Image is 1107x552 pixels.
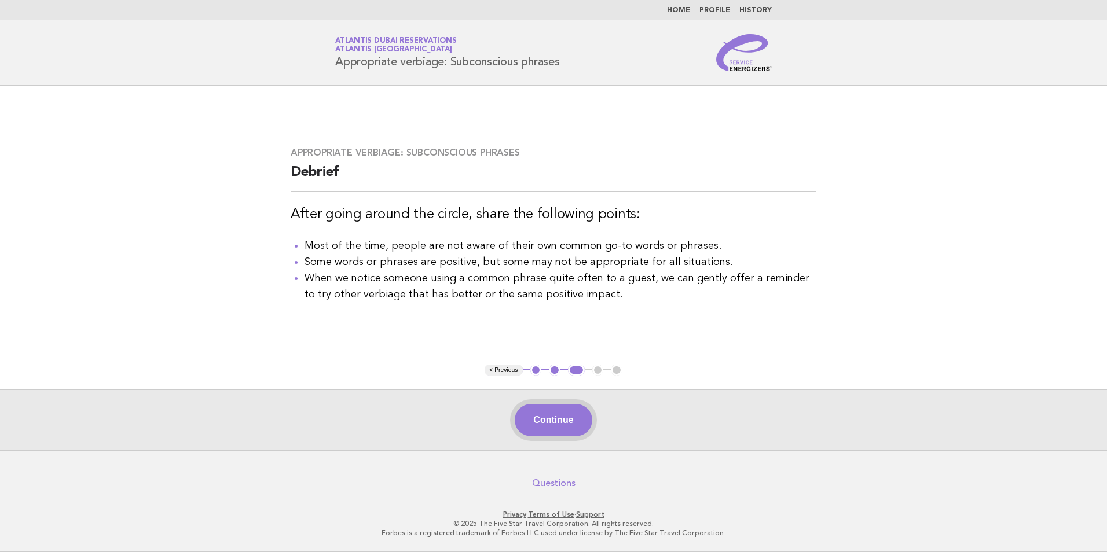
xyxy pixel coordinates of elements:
[568,365,585,376] button: 3
[515,404,592,436] button: Continue
[716,34,772,71] img: Service Energizers
[699,7,730,14] a: Profile
[530,365,542,376] button: 1
[335,46,452,54] span: Atlantis [GEOGRAPHIC_DATA]
[305,254,816,270] li: Some words or phrases are positive, but some may not be appropriate for all situations.
[291,147,816,159] h3: Appropriate verbiage: Subconscious phrases
[485,365,522,376] button: < Previous
[305,270,816,303] li: When we notice someone using a common phrase quite often to a guest, we can gently offer a remind...
[532,477,576,489] a: Questions
[335,38,560,68] h1: Appropriate verbiage: Subconscious phrases
[335,37,456,53] a: Atlantis Dubai ReservationsAtlantis [GEOGRAPHIC_DATA]
[549,365,560,376] button: 2
[199,519,908,528] p: © 2025 The Five Star Travel Corporation. All rights reserved.
[503,510,526,518] a: Privacy
[528,510,574,518] a: Terms of Use
[199,510,908,519] p: · ·
[576,510,604,518] a: Support
[667,7,690,14] a: Home
[739,7,772,14] a: History
[305,238,816,254] li: Most of the time, people are not aware of their own common go-to words or phrases.
[199,528,908,538] p: Forbes is a registered trademark of Forbes LLC used under license by The Five Star Travel Corpora...
[291,163,816,192] h2: Debrief
[291,205,816,224] h3: After going around the circle, share the following points:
